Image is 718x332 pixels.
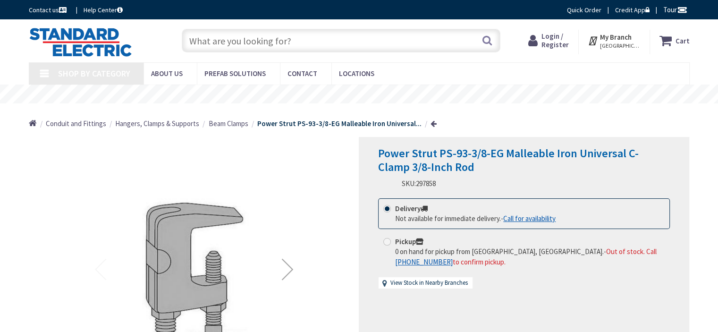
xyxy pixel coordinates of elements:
[69,7,103,15] span: Support
[182,29,500,52] input: What are you looking for?
[29,27,132,57] img: Standard Electric
[503,213,556,223] a: Call for availability
[395,247,665,267] div: -
[567,5,601,15] a: Quick Order
[46,119,106,128] a: Conduit and Fittings
[209,119,248,128] a: Beam Clamps
[204,69,266,78] span: Prefab Solutions
[390,279,468,288] a: View Stock in Nearby Branches
[676,32,690,49] strong: Cart
[395,247,657,266] span: Out of stock. Call to confirm pickup.
[588,32,640,49] div: My Branch [GEOGRAPHIC_DATA], [GEOGRAPHIC_DATA]
[58,68,130,79] span: Shop By Category
[84,5,123,15] a: Help Center
[663,5,687,14] span: Tour
[210,90,529,100] rs-layer: [MEDICAL_DATA]: Our Commitment to Our Employees and Customers
[402,179,436,188] div: SKU:
[659,32,690,49] a: Cart
[151,69,183,78] span: About Us
[395,214,501,223] span: Not available for immediate delivery.
[29,5,68,15] a: Contact us
[600,42,640,50] span: [GEOGRAPHIC_DATA], [GEOGRAPHIC_DATA]
[416,179,436,188] span: 297858
[395,204,428,213] strong: Delivery
[395,257,453,267] a: [PHONE_NUMBER]
[339,69,374,78] span: Locations
[257,119,422,128] strong: Power Strut PS-93-3/8-EG Malleable Iron Universal...
[395,247,604,256] span: 0 on hand for pickup from [GEOGRAPHIC_DATA], [GEOGRAPHIC_DATA].
[600,33,632,42] strong: My Branch
[378,146,639,174] span: Power Strut PS-93-3/8-EG Malleable Iron Universal C-Clamp 3/8-Inch Rod
[528,32,569,49] a: Login / Register
[115,119,199,128] a: Hangers, Clamps & Supports
[395,213,556,223] div: -
[615,5,650,15] a: Credit App
[395,237,423,246] strong: Pickup
[541,32,569,49] span: Login / Register
[287,69,317,78] span: Contact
